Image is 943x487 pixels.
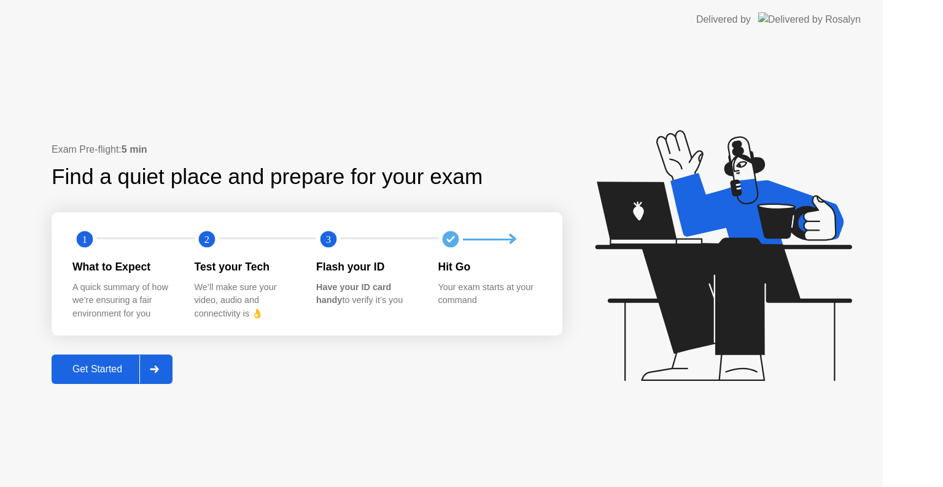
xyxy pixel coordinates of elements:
[122,144,147,155] b: 5 min
[204,234,209,245] text: 2
[72,259,175,275] div: What to Expect
[316,259,419,275] div: Flash your ID
[72,281,175,321] div: A quick summary of how we’re ensuring a fair environment for you
[316,282,391,305] b: Have your ID card handy
[316,281,419,307] div: to verify it’s you
[55,364,139,375] div: Get Started
[438,259,541,275] div: Hit Go
[195,281,297,321] div: We’ll make sure your video, audio and connectivity is 👌
[52,161,484,193] div: Find a quiet place and prepare for your exam
[195,259,297,275] div: Test your Tech
[326,234,331,245] text: 3
[696,12,751,27] div: Delivered by
[82,234,87,245] text: 1
[52,355,173,384] button: Get Started
[438,281,541,307] div: Your exam starts at your command
[52,142,562,157] div: Exam Pre-flight:
[758,12,861,26] img: Delivered by Rosalyn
